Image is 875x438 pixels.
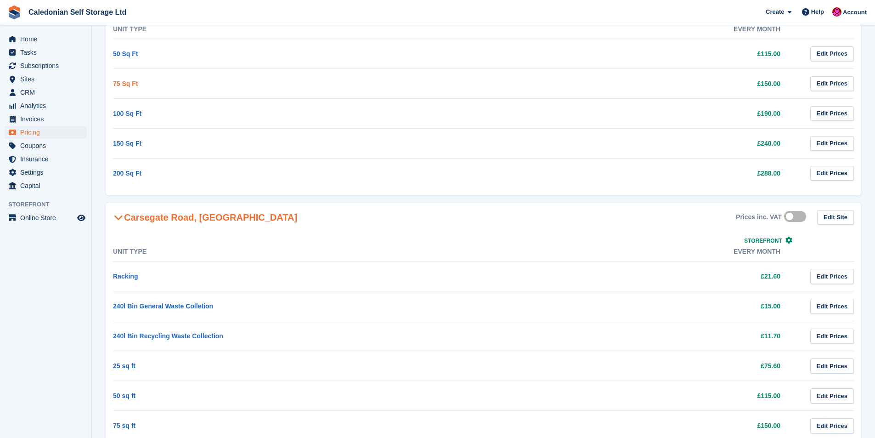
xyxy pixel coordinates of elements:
a: Edit Prices [810,166,854,181]
a: menu [5,33,87,46]
span: Account [843,8,867,17]
a: Edit Site [817,210,854,225]
a: Racking [113,273,138,280]
span: Invoices [20,113,75,125]
a: Caledonian Self Storage Ltd [25,5,130,20]
a: menu [5,139,87,152]
td: £240.00 [456,128,799,158]
a: 200 Sq Ft [113,170,141,177]
span: Create [766,7,784,17]
span: Storefront [744,238,782,244]
a: 240l Bin Recycling Waste Collection [113,332,223,340]
a: Edit Prices [810,136,854,151]
span: Tasks [20,46,75,59]
td: £150.00 [456,68,799,98]
h2: Carsegate Road, [GEOGRAPHIC_DATA] [113,212,297,223]
th: Unit Type [113,20,456,39]
a: Edit Prices [810,388,854,404]
td: £11.70 [456,321,799,351]
a: 25 sq ft [113,362,135,370]
a: menu [5,179,87,192]
a: menu [5,86,87,99]
span: CRM [20,86,75,99]
a: 75 Sq Ft [113,80,138,87]
a: Edit Prices [810,76,854,91]
a: 240l Bin General Waste Colletion [113,302,213,310]
th: Every month [456,242,799,262]
span: Help [811,7,824,17]
span: Capital [20,179,75,192]
td: £75.60 [456,351,799,381]
a: menu [5,73,87,85]
a: Edit Prices [810,106,854,121]
span: Analytics [20,99,75,112]
td: £115.00 [456,39,799,68]
img: Donald Mathieson [832,7,841,17]
a: Edit Prices [810,418,854,433]
span: Coupons [20,139,75,152]
td: £115.00 [456,381,799,411]
a: Edit Prices [810,358,854,374]
td: £190.00 [456,98,799,128]
a: Edit Prices [810,329,854,344]
a: 50 Sq Ft [113,50,138,57]
a: 50 sq ft [113,392,135,399]
a: menu [5,46,87,59]
span: Insurance [20,153,75,165]
td: £21.60 [456,262,799,291]
span: Settings [20,166,75,179]
th: Every month [456,20,799,39]
div: Prices inc. VAT [736,213,782,221]
th: Unit Type [113,242,456,262]
span: Online Store [20,211,75,224]
img: stora-icon-8386f47178a22dfd0bd8f6a31ec36ba5ce8667c1dd55bd0f319d3a0aa187defe.svg [7,6,21,19]
a: menu [5,99,87,112]
a: menu [5,166,87,179]
a: menu [5,211,87,224]
span: Sites [20,73,75,85]
a: Edit Prices [810,299,854,314]
a: 100 Sq Ft [113,110,141,117]
a: 75 sq ft [113,422,135,429]
a: Edit Prices [810,269,854,284]
a: Edit Prices [810,46,854,62]
span: Home [20,33,75,46]
a: 150 Sq Ft [113,140,141,147]
a: menu [5,113,87,125]
span: Storefront [8,200,91,209]
td: £288.00 [456,158,799,188]
span: Subscriptions [20,59,75,72]
td: £15.00 [456,291,799,321]
a: menu [5,153,87,165]
a: menu [5,59,87,72]
a: menu [5,126,87,139]
a: Storefront [744,238,792,244]
span: Pricing [20,126,75,139]
a: Preview store [76,212,87,223]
